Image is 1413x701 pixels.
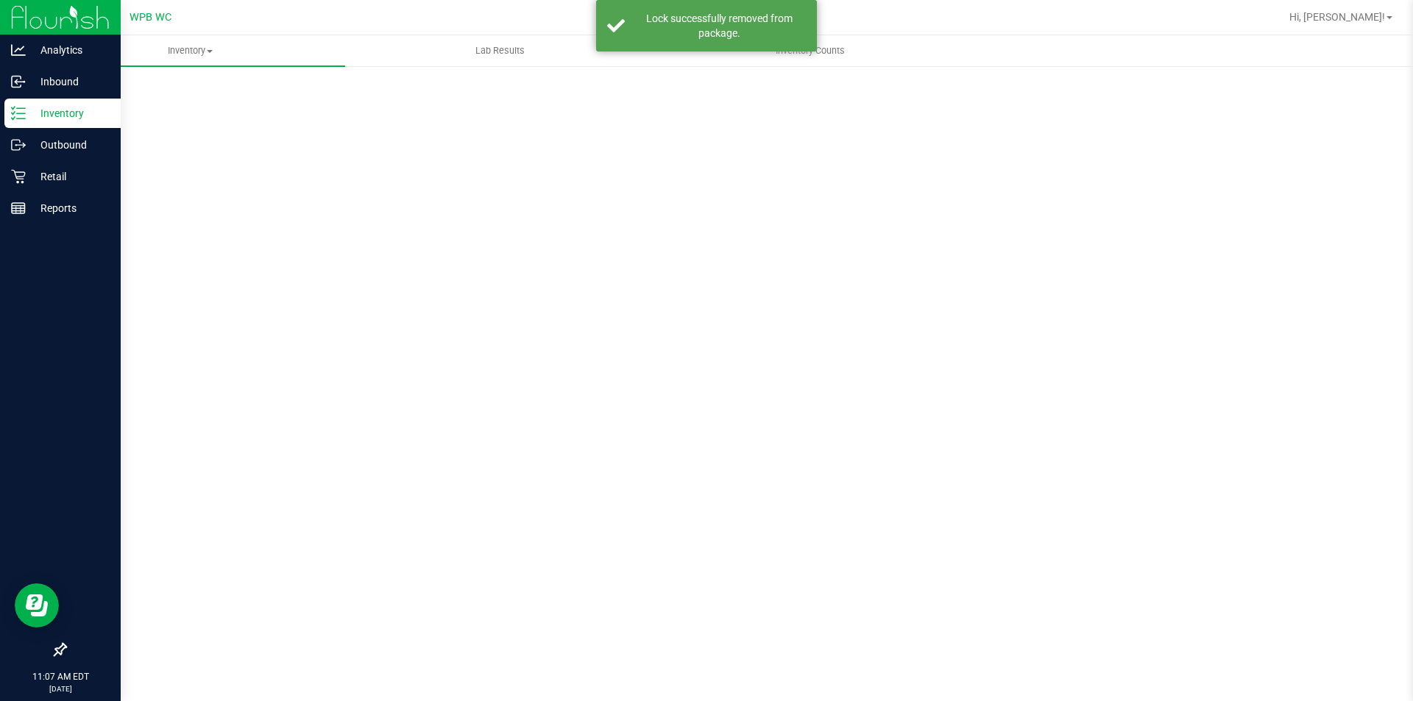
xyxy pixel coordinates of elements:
[26,168,114,185] p: Retail
[633,11,806,40] div: Lock successfully removed from package.
[130,11,171,24] span: WPB WC
[26,136,114,154] p: Outbound
[11,43,26,57] inline-svg: Analytics
[456,44,545,57] span: Lab Results
[15,583,59,627] iframe: Resource center
[26,104,114,122] p: Inventory
[26,41,114,59] p: Analytics
[11,201,26,216] inline-svg: Reports
[7,683,114,694] p: [DATE]
[1289,11,1385,23] span: Hi, [PERSON_NAME]!
[26,199,114,217] p: Reports
[11,138,26,152] inline-svg: Outbound
[35,44,345,57] span: Inventory
[345,35,655,66] a: Lab Results
[11,74,26,89] inline-svg: Inbound
[11,106,26,121] inline-svg: Inventory
[35,35,345,66] a: Inventory
[26,73,114,90] p: Inbound
[11,169,26,184] inline-svg: Retail
[7,670,114,683] p: 11:07 AM EDT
